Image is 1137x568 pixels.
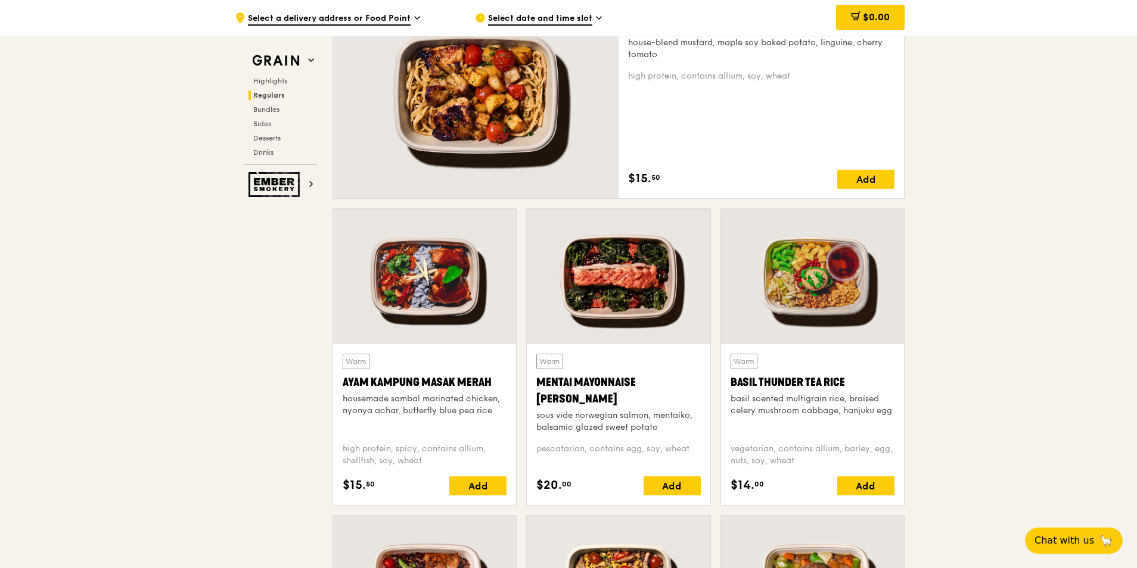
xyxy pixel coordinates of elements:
[343,443,507,467] div: high protein, spicy, contains allium, shellfish, soy, wheat
[536,354,563,369] div: Warm
[343,374,507,391] div: Ayam Kampung Masak Merah
[536,443,700,467] div: pescatarian, contains egg, soy, wheat
[253,120,271,128] span: Sides
[731,374,894,391] div: Basil Thunder Tea Rice
[651,173,660,182] span: 50
[248,13,411,26] span: Select a delivery address or Food Point
[536,476,562,494] span: $20.
[488,13,592,26] span: Select date and time slot
[449,476,507,495] div: Add
[343,393,507,417] div: housemade sambal marinated chicken, nyonya achar, butterfly blue pea rice
[731,476,754,494] span: $14.
[837,476,894,495] div: Add
[248,172,303,197] img: Ember Smokery web logo
[644,476,701,495] div: Add
[1099,533,1113,548] span: 🦙
[562,479,571,489] span: 00
[628,37,894,61] div: house-blend mustard, maple soy baked potato, linguine, cherry tomato
[731,354,757,369] div: Warm
[253,77,287,85] span: Highlights
[731,443,894,467] div: vegetarian, contains allium, barley, egg, nuts, soy, wheat
[628,70,894,82] div: high protein, contains allium, soy, wheat
[253,148,274,157] span: Drinks
[366,479,375,489] span: 50
[1025,528,1123,554] button: Chat with us🦙
[837,170,894,189] div: Add
[343,476,366,494] span: $15.
[863,11,890,23] span: $0.00
[253,91,285,99] span: Regulars
[628,170,651,188] span: $15.
[248,50,303,71] img: Grain web logo
[253,105,279,114] span: Bundles
[536,410,700,433] div: sous vide norwegian salmon, mentaiko, balsamic glazed sweet potato
[536,374,700,407] div: Mentai Mayonnaise [PERSON_NAME]
[754,479,764,489] span: 00
[343,354,369,369] div: Warm
[1035,533,1094,548] span: Chat with us
[253,134,281,142] span: Desserts
[731,393,894,417] div: basil scented multigrain rice, braised celery mushroom cabbage, hanjuku egg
